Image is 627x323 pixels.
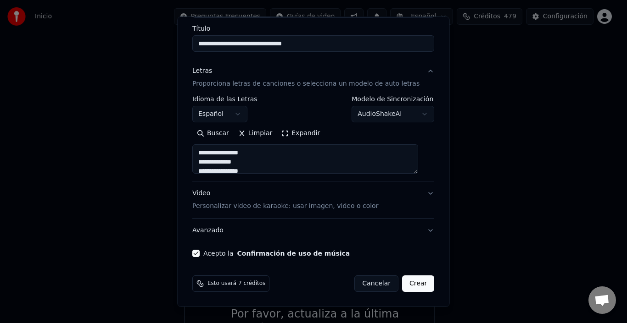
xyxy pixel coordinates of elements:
button: Acepto la [237,250,350,257]
button: Avanzado [192,219,434,242]
div: Letras [192,66,212,76]
label: Título [192,25,434,32]
button: Expandir [277,126,325,141]
label: Idioma de las Letras [192,96,258,102]
button: LetrasProporciona letras de canciones o selecciona un modelo de auto letras [192,59,434,96]
p: Personalizar video de karaoke: usar imagen, video o color [192,202,378,211]
label: Acepto la [203,250,350,257]
button: Cancelar [355,275,399,292]
button: Limpiar [234,126,277,141]
div: Video [192,189,378,211]
button: Crear [402,275,434,292]
label: Modelo de Sincronización [352,96,435,102]
div: LetrasProporciona letras de canciones o selecciona un modelo de auto letras [192,96,434,181]
button: Buscar [192,126,234,141]
p: Proporciona letras de canciones o selecciona un modelo de auto letras [192,79,420,88]
button: VideoPersonalizar video de karaoke: usar imagen, video o color [192,181,434,218]
span: Esto usará 7 créditos [207,280,265,287]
